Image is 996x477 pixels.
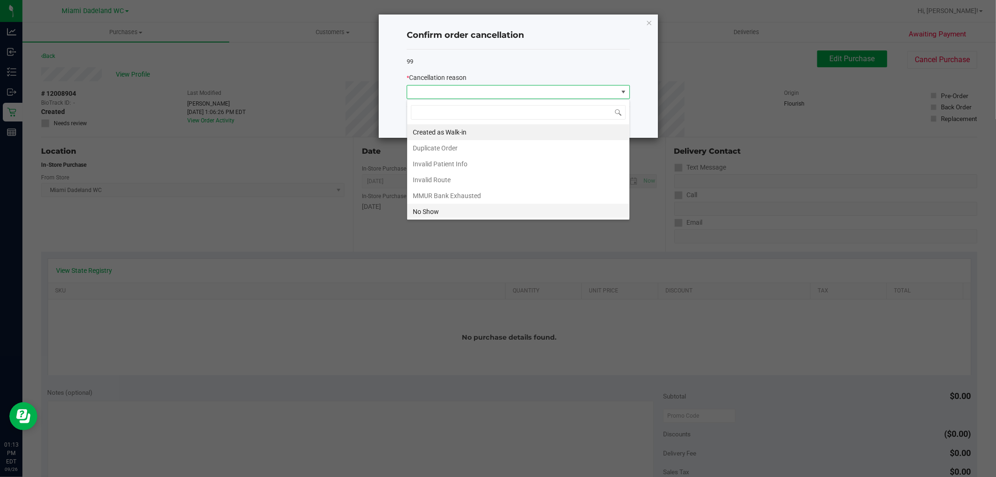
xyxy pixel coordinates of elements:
li: No Show [407,204,629,220]
li: Invalid Route [407,172,629,188]
li: Created as Walk-in [407,124,629,140]
span: Cancellation reason [409,74,466,81]
li: Duplicate Order [407,140,629,156]
button: Close [646,17,652,28]
li: MMUR Bank Exhausted [407,188,629,204]
h4: Confirm order cancellation [407,29,630,42]
span: 99 [407,58,413,65]
iframe: Resource center [9,402,37,430]
li: Invalid Patient Info [407,156,629,172]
